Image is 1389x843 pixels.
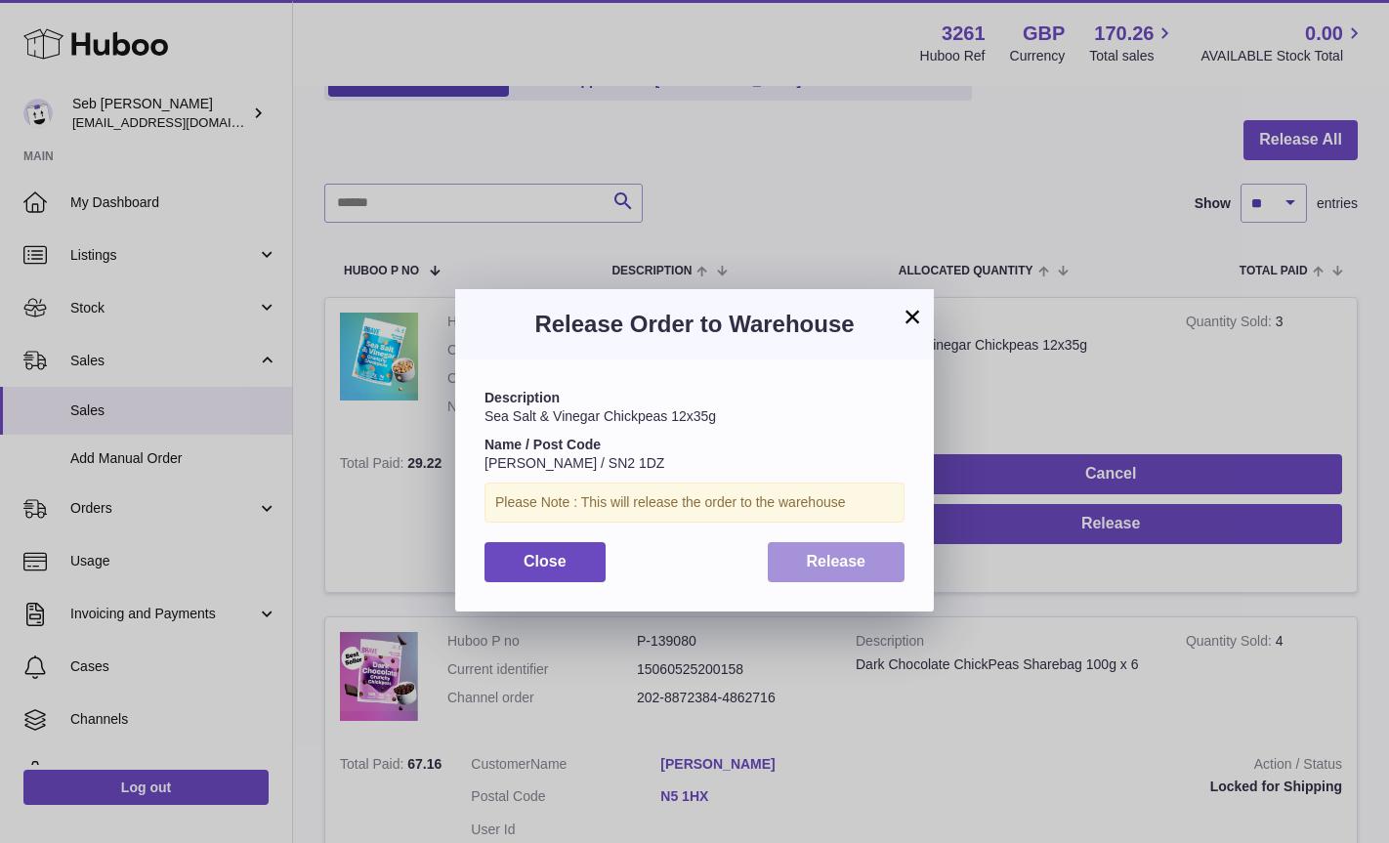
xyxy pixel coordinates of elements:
span: Close [524,553,567,569]
strong: Description [484,390,560,405]
span: Release [807,553,866,569]
button: Release [768,542,905,582]
div: Please Note : This will release the order to the warehouse [484,483,905,523]
span: Sea Salt & Vinegar Chickpeas 12x35g [484,408,716,424]
button: × [901,305,924,328]
button: Close [484,542,606,582]
span: [PERSON_NAME] / SN2 1DZ [484,455,664,471]
strong: Name / Post Code [484,437,601,452]
h3: Release Order to Warehouse [484,309,905,340]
